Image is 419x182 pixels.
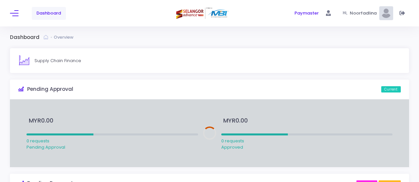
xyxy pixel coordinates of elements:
[32,7,66,20] a: Dashboard
[379,6,393,20] img: Pic
[381,86,401,93] span: Current
[10,34,44,41] h3: Dashboard
[294,10,319,17] span: Paymaster
[34,57,400,64] div: Supply Chain Finance
[27,86,73,92] h3: Pending Approval
[54,34,75,41] a: Overview
[343,10,350,16] span: Hi,
[176,8,230,19] img: Logo
[36,10,61,17] span: Dashboard
[350,10,379,17] span: Noorfadlina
